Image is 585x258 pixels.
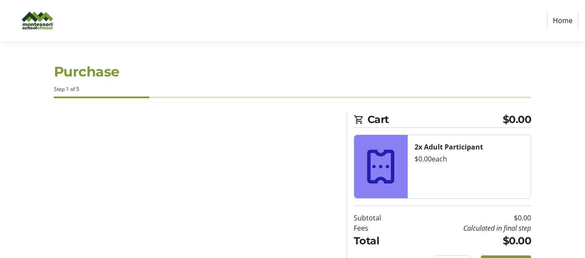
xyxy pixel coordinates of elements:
td: Fees [354,223,405,233]
a: Home [547,12,578,29]
strong: 2x Adult Participant [415,142,483,152]
td: Calculated in final step [405,223,531,233]
td: Total [354,233,405,249]
div: Step 1 of 5 [54,85,531,93]
div: $0.00 each [415,154,524,164]
td: $0.00 [405,213,531,223]
span: Cart [367,112,503,127]
h1: Purchase [54,62,531,82]
td: $0.00 [405,233,531,249]
td: Subtotal [354,213,405,223]
span: $0.00 [503,112,531,127]
img: Montessori of Maui Inc.'s Logo [7,3,68,38]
